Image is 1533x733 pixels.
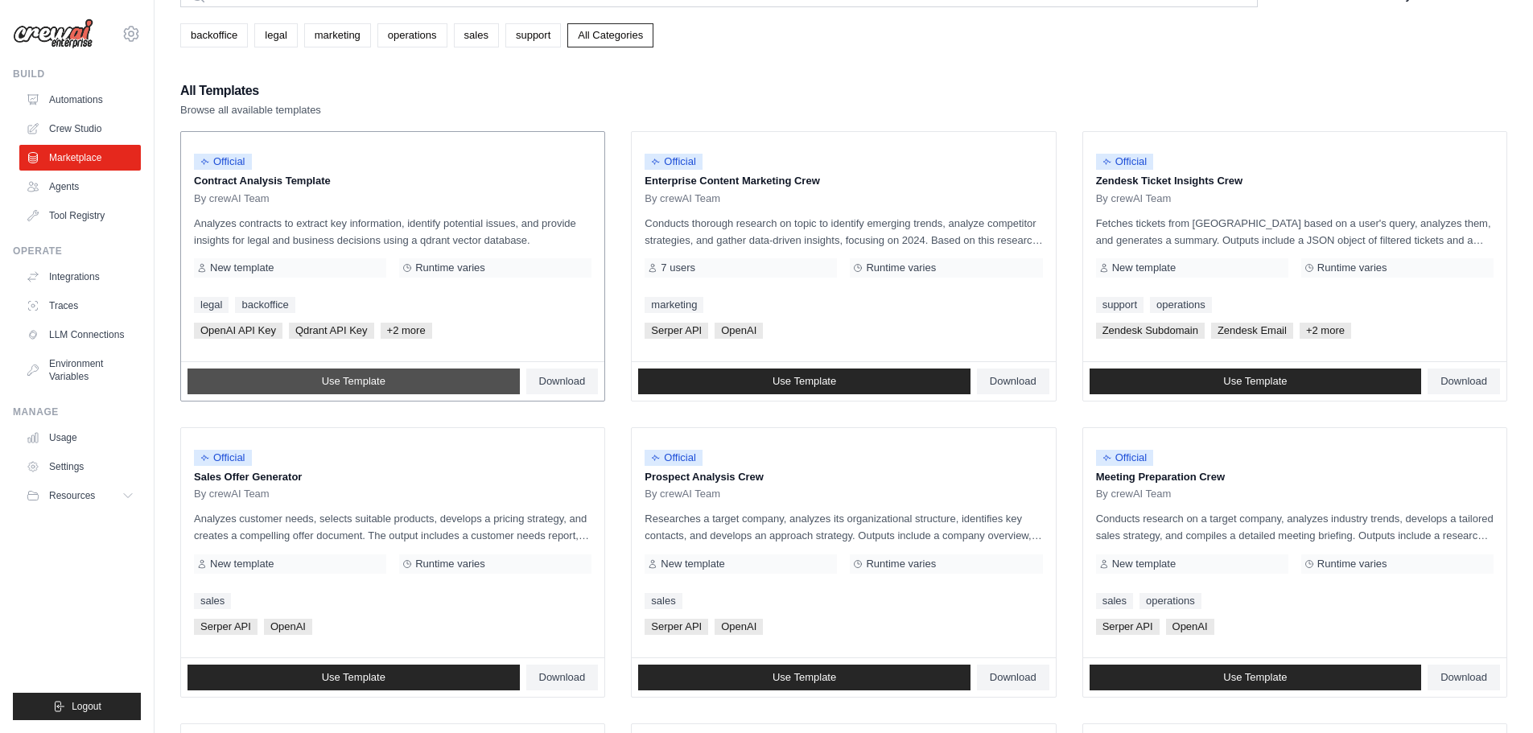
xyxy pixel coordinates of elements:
[1166,619,1214,635] span: OpenAI
[990,671,1036,684] span: Download
[645,488,720,500] span: By crewAI Team
[194,593,231,609] a: sales
[645,154,703,170] span: Official
[645,192,720,205] span: By crewAI Team
[235,297,295,313] a: backoffice
[322,375,385,388] span: Use Template
[1096,510,1494,544] p: Conducts research on a target company, analyzes industry trends, develops a tailored sales strate...
[1211,323,1293,339] span: Zendesk Email
[322,671,385,684] span: Use Template
[645,215,1042,249] p: Conducts thorough research on topic to identify emerging trends, analyze competitor strategies, a...
[539,671,586,684] span: Download
[254,23,297,47] a: legal
[1112,558,1176,570] span: New template
[661,261,695,274] span: 7 users
[1317,558,1387,570] span: Runtime varies
[990,375,1036,388] span: Download
[715,619,763,635] span: OpenAI
[19,322,141,348] a: LLM Connections
[415,261,485,274] span: Runtime varies
[19,87,141,113] a: Automations
[194,450,252,466] span: Official
[454,23,499,47] a: sales
[539,375,586,388] span: Download
[194,297,229,313] a: legal
[19,425,141,451] a: Usage
[377,23,447,47] a: operations
[180,80,321,102] h2: All Templates
[1428,665,1500,690] a: Download
[194,323,282,339] span: OpenAI API Key
[188,369,520,394] a: Use Template
[1096,154,1154,170] span: Official
[1096,619,1160,635] span: Serper API
[1096,593,1133,609] a: sales
[19,351,141,389] a: Environment Variables
[1096,469,1494,485] p: Meeting Preparation Crew
[13,19,93,49] img: Logo
[19,145,141,171] a: Marketplace
[1223,375,1287,388] span: Use Template
[526,665,599,690] a: Download
[1096,297,1144,313] a: support
[289,323,374,339] span: Qdrant API Key
[1223,671,1287,684] span: Use Template
[1096,488,1172,500] span: By crewAI Team
[1150,297,1212,313] a: operations
[1112,261,1176,274] span: New template
[19,116,141,142] a: Crew Studio
[49,489,95,502] span: Resources
[645,510,1042,544] p: Researches a target company, analyzes its organizational structure, identifies key contacts, and ...
[1090,369,1422,394] a: Use Template
[505,23,561,47] a: support
[638,665,970,690] a: Use Template
[526,369,599,394] a: Download
[210,558,274,570] span: New template
[715,323,763,339] span: OpenAI
[638,369,970,394] a: Use Template
[977,665,1049,690] a: Download
[13,245,141,257] div: Operate
[661,558,724,570] span: New template
[1440,671,1487,684] span: Download
[773,375,836,388] span: Use Template
[381,323,432,339] span: +2 more
[194,510,591,544] p: Analyzes customer needs, selects suitable products, develops a pricing strategy, and creates a co...
[19,293,141,319] a: Traces
[977,369,1049,394] a: Download
[645,619,708,635] span: Serper API
[194,215,591,249] p: Analyzes contracts to extract key information, identify potential issues, and provide insights fo...
[1096,323,1205,339] span: Zendesk Subdomain
[210,261,274,274] span: New template
[194,488,270,500] span: By crewAI Team
[645,323,708,339] span: Serper API
[866,261,936,274] span: Runtime varies
[567,23,653,47] a: All Categories
[1139,593,1201,609] a: operations
[645,593,682,609] a: sales
[773,671,836,684] span: Use Template
[415,558,485,570] span: Runtime varies
[1096,215,1494,249] p: Fetches tickets from [GEOGRAPHIC_DATA] based on a user's query, analyzes them, and generates a su...
[264,619,312,635] span: OpenAI
[194,192,270,205] span: By crewAI Team
[72,700,101,713] span: Logout
[645,297,703,313] a: marketing
[194,173,591,189] p: Contract Analysis Template
[13,406,141,418] div: Manage
[1096,450,1154,466] span: Official
[1317,261,1387,274] span: Runtime varies
[19,203,141,229] a: Tool Registry
[1096,192,1172,205] span: By crewAI Team
[13,68,141,80] div: Build
[180,102,321,118] p: Browse all available templates
[1300,323,1351,339] span: +2 more
[866,558,936,570] span: Runtime varies
[19,454,141,480] a: Settings
[645,469,1042,485] p: Prospect Analysis Crew
[194,619,258,635] span: Serper API
[13,693,141,720] button: Logout
[1440,375,1487,388] span: Download
[645,173,1042,189] p: Enterprise Content Marketing Crew
[645,450,703,466] span: Official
